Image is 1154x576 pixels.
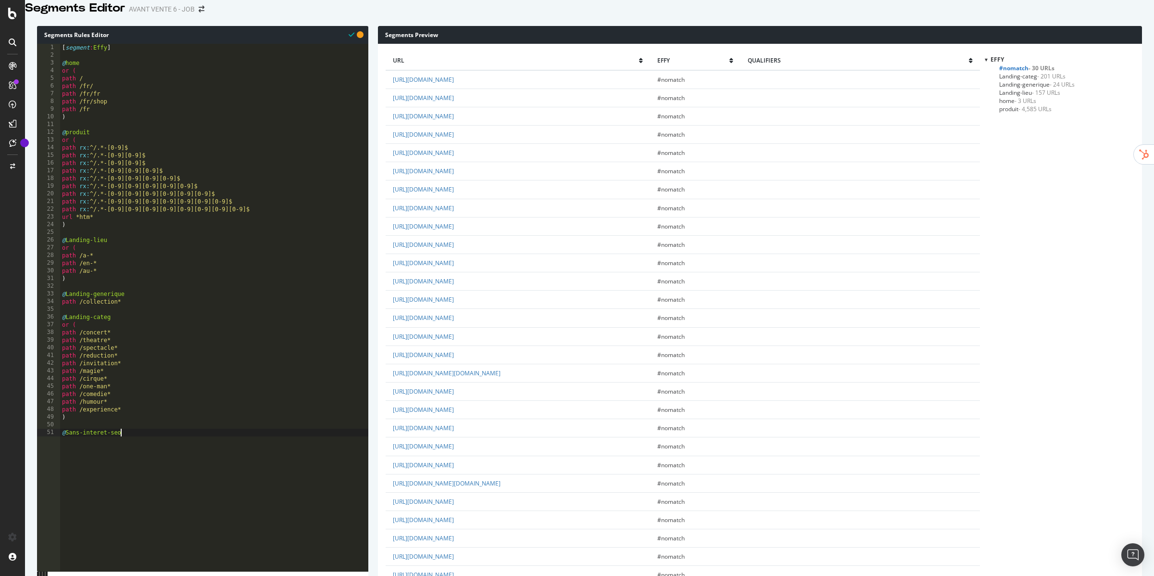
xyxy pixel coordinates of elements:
div: Open Intercom Messenger [1121,543,1144,566]
div: 9 [37,105,60,113]
div: 12 [37,128,60,136]
div: 25 [37,229,60,236]
a: [URL][DOMAIN_NAME] [393,222,454,230]
span: Effy [991,55,1004,64]
span: #nomatch [657,516,685,524]
a: [URL][DOMAIN_NAME] [393,76,454,84]
div: 40 [37,344,60,352]
div: 23 [37,213,60,221]
div: Segments Preview [378,26,1142,44]
span: #nomatch [657,333,685,341]
span: #nomatch [657,149,685,157]
div: 47 [37,398,60,406]
a: [URL][DOMAIN_NAME] [393,241,454,249]
span: #nomatch [657,222,685,230]
div: 42 [37,359,60,367]
div: 43 [37,367,60,375]
div: 28 [37,252,60,259]
div: 22 [37,205,60,213]
div: 6 [37,82,60,90]
a: [URL][DOMAIN_NAME] [393,351,454,359]
div: 48 [37,406,60,413]
div: 20 [37,190,60,198]
span: #nomatch [657,112,685,120]
a: [URL][DOMAIN_NAME] [393,534,454,542]
div: 18 [37,175,60,182]
div: 27 [37,244,60,252]
div: 29 [37,259,60,267]
span: #nomatch [657,314,685,322]
div: 33 [37,290,60,298]
a: [URL][DOMAIN_NAME] [393,94,454,102]
div: 24 [37,221,60,229]
span: #nomatch [657,204,685,212]
span: #nomatch [657,461,685,469]
a: [URL][DOMAIN_NAME] [393,112,454,120]
span: #nomatch [657,406,685,414]
a: [URL][DOMAIN_NAME] [393,333,454,341]
div: 19 [37,182,60,190]
span: You have unsaved modifications [357,30,364,39]
span: #nomatch [657,387,685,396]
span: Click to filter Effy on Landing-generique [999,80,1075,89]
a: [URL][DOMAIN_NAME] [393,295,454,304]
div: 26 [37,236,60,244]
span: #nomatch [657,369,685,377]
a: [URL][DOMAIN_NAME] [393,259,454,267]
div: 35 [37,306,60,313]
div: 14 [37,144,60,152]
span: - 157 URLs [1032,89,1060,97]
div: Tooltip anchor [20,139,29,147]
span: qualifiers [748,56,969,64]
div: 37 [37,321,60,329]
span: #nomatch [657,259,685,267]
div: 3 [37,59,60,67]
span: - 30 URLs [1029,64,1054,72]
div: 1 [37,44,60,51]
a: [URL][DOMAIN_NAME] [393,552,454,561]
span: #nomatch [657,552,685,561]
div: 45 [37,383,60,390]
div: 39 [37,336,60,344]
a: [URL][DOMAIN_NAME] [393,516,454,524]
a: [URL][DOMAIN_NAME] [393,387,454,396]
span: Click to filter Effy on #nomatch [999,64,1054,72]
span: #nomatch [657,534,685,542]
a: [URL][DOMAIN_NAME][DOMAIN_NAME] [393,479,501,487]
div: 10 [37,113,60,121]
div: 51 [37,429,60,436]
div: 46 [37,390,60,398]
div: 41 [37,352,60,359]
div: Segments Rules Editor [37,26,368,44]
span: #nomatch [657,130,685,139]
div: 38 [37,329,60,336]
span: Click to filter Effy on produit [999,105,1052,113]
a: [URL][DOMAIN_NAME] [393,167,454,175]
a: [URL][DOMAIN_NAME] [393,149,454,157]
span: Syntax is valid [349,30,354,39]
a: [URL][DOMAIN_NAME] [393,424,454,432]
div: AVANT VENTE 6 - JOB [129,4,195,14]
a: [URL][DOMAIN_NAME] [393,498,454,506]
div: 8 [37,98,60,105]
a: [URL][DOMAIN_NAME] [393,185,454,193]
span: Effy [657,56,729,64]
div: 15 [37,152,60,159]
a: [URL][DOMAIN_NAME] [393,406,454,414]
a: [URL][DOMAIN_NAME] [393,204,454,212]
div: 17 [37,167,60,175]
a: [URL][DOMAIN_NAME] [393,314,454,322]
div: 4 [37,67,60,75]
span: Click to filter Effy on Landing-categ [999,72,1066,80]
span: - 24 URLs [1050,80,1075,89]
div: 16 [37,159,60,167]
a: [URL][DOMAIN_NAME][DOMAIN_NAME] [393,369,501,377]
div: arrow-right-arrow-left [199,6,204,13]
span: #nomatch [657,442,685,450]
div: 30 [37,267,60,275]
a: [URL][DOMAIN_NAME] [393,461,454,469]
span: #nomatch [657,498,685,506]
span: Click to filter Effy on Landing-lieu [999,89,1060,97]
div: 31 [37,275,60,282]
div: 44 [37,375,60,383]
